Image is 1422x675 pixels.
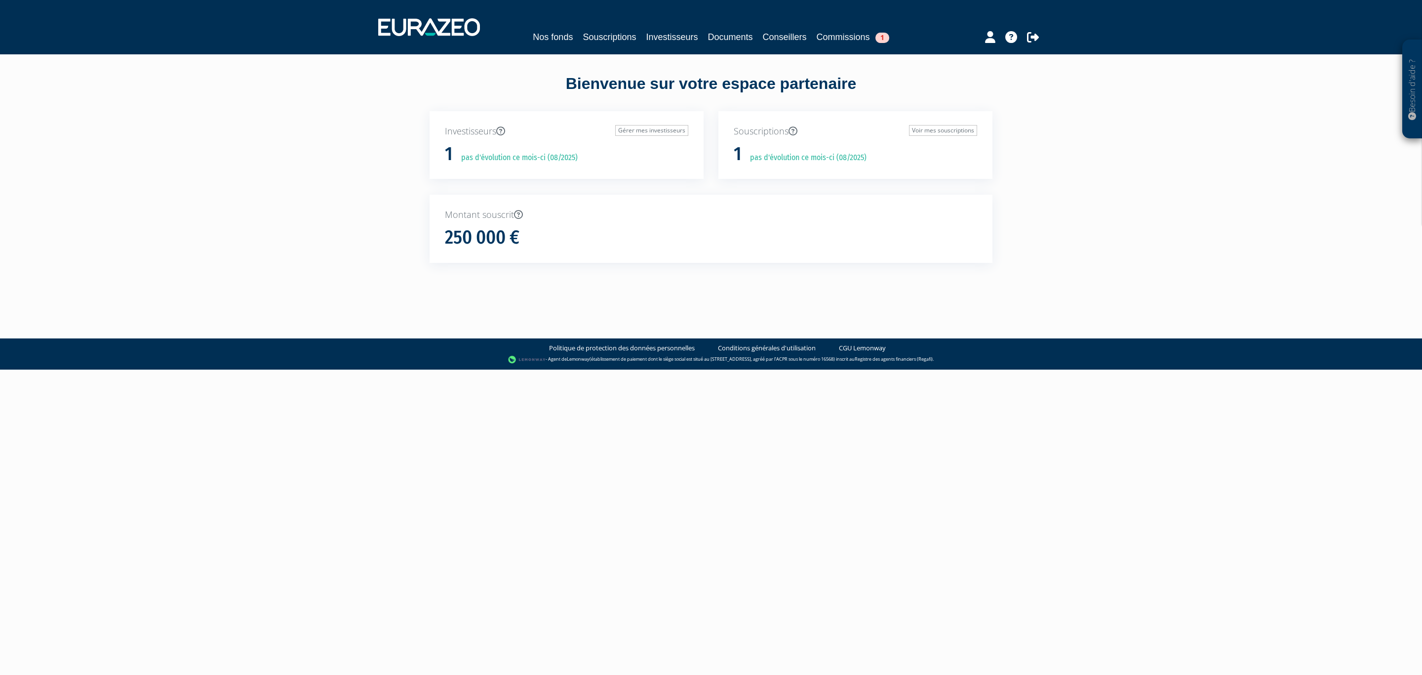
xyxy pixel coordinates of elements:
[839,343,886,353] a: CGU Lemonway
[445,209,977,221] p: Montant souscrit
[1407,45,1418,134] p: Besoin d'aide ?
[708,30,753,44] a: Documents
[10,355,1412,365] div: - Agent de (établissement de paiement dont le siège social est situé au [STREET_ADDRESS], agréé p...
[734,144,742,165] h1: 1
[549,343,695,353] a: Politique de protection des données personnelles
[422,73,1000,111] div: Bienvenue sur votre espace partenaire
[533,30,573,44] a: Nos fonds
[763,30,807,44] a: Conseillers
[718,343,816,353] a: Conditions générales d'utilisation
[508,355,546,365] img: logo-lemonway.png
[445,125,688,138] p: Investisseurs
[567,356,590,362] a: Lemonway
[583,30,636,44] a: Souscriptions
[445,144,453,165] h1: 1
[445,227,519,248] h1: 250 000 €
[855,356,933,362] a: Registre des agents financiers (Regafi)
[817,30,889,44] a: Commissions1
[646,30,698,44] a: Investisseurs
[909,125,977,136] a: Voir mes souscriptions
[615,125,688,136] a: Gérer mes investisseurs
[378,18,480,36] img: 1732889491-logotype_eurazeo_blanc_rvb.png
[734,125,977,138] p: Souscriptions
[454,152,578,164] p: pas d'évolution ce mois-ci (08/2025)
[743,152,867,164] p: pas d'évolution ce mois-ci (08/2025)
[875,33,889,43] span: 1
